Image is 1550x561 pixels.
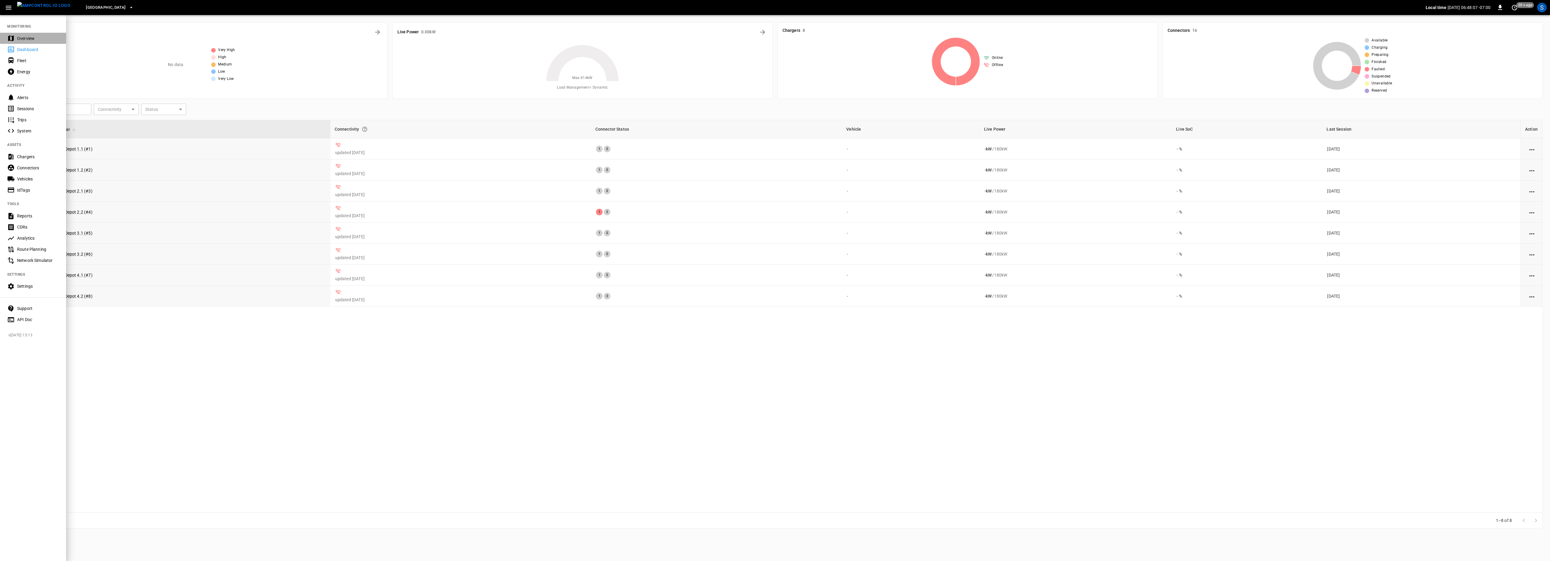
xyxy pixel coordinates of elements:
[17,69,59,75] div: Energy
[17,58,59,64] div: Fleet
[17,176,59,182] div: Vehicles
[8,332,61,338] span: v [DATE] 15:13
[17,283,59,289] div: Settings
[17,187,59,193] div: IdTags
[17,128,59,134] div: System
[17,2,70,9] img: ampcontrol.io logo
[17,117,59,123] div: Trips
[1510,3,1519,12] button: set refresh interval
[17,246,59,252] div: Route Planning
[17,224,59,230] div: CDRs
[1448,5,1491,11] p: [DATE] 06:48:07 -07:00
[17,106,59,112] div: Sessions
[1516,2,1534,8] span: 20 s ago
[17,165,59,171] div: Connectors
[17,235,59,241] div: Analytics
[17,47,59,53] div: Dashboard
[86,4,126,11] span: [GEOGRAPHIC_DATA]
[17,257,59,263] div: Network Simulator
[17,213,59,219] div: Reports
[1537,3,1547,12] div: profile-icon
[17,35,59,41] div: Overview
[17,305,59,311] div: Support
[17,95,59,101] div: Alerts
[17,154,59,160] div: Chargers
[1426,5,1446,11] p: Local time
[17,317,59,323] div: API Doc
